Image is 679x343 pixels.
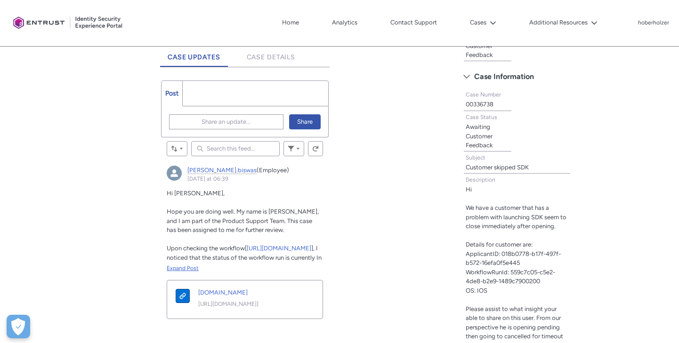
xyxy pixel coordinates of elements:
[198,288,303,297] a: [DOMAIN_NAME]
[239,41,303,67] a: Case Details
[466,176,495,183] span: Description
[167,190,225,197] span: Hi [PERSON_NAME],
[165,89,178,97] span: Post
[167,208,319,233] span: Hope you are doing well. My name is [PERSON_NAME], and I am part of the Product Support Team. Thi...
[247,53,296,61] span: Case Details
[466,154,485,161] span: Subject
[161,160,328,332] article: madhurima.biswas, Yesterday at 06:39
[202,115,251,129] span: Share an update...
[187,175,228,182] a: [DATE] at 06:39
[191,141,279,156] input: Search this feed...
[257,167,289,174] span: (Employee)
[168,281,197,313] a: dashboard.onfido.com
[289,114,321,129] button: Share
[466,123,493,149] lightning-formatted-text: Awaiting Customer Feedback
[308,141,323,156] button: Refresh this feed
[160,41,228,67] a: Case Updates
[466,101,493,108] lightning-formatted-text: 00336738
[466,114,497,120] span: Case Status
[459,69,575,84] button: Case Information
[167,166,182,181] img: External User - madhurima.biswas (Onfido)
[280,16,301,30] a: Home
[466,164,529,171] lightning-formatted-text: Customer skipped SDK
[167,166,182,181] div: madhurima.biswas
[7,315,30,338] div: Cookie Preferences
[162,81,183,106] a: Post
[468,16,499,30] button: Cases
[198,300,303,308] a: [URL][DOMAIN_NAME]]
[247,245,311,252] a: [URL][DOMAIN_NAME]
[169,114,283,129] button: Share an update...
[168,53,220,61] span: Case Updates
[167,264,323,272] a: Expand Post
[7,315,30,338] button: Open Preferences
[527,16,600,30] button: Additional Resources
[330,16,360,30] a: Analytics, opens in new tab
[167,245,247,252] span: Upon checking the workflow[
[161,80,328,137] div: Chatter Publisher
[388,16,439,30] a: Contact Support
[638,17,670,27] button: User Profile hoberholzer
[297,115,313,129] span: Share
[474,70,534,84] span: Case Information
[466,91,501,98] span: Case Number
[638,20,669,26] p: hoberholzer
[187,167,257,174] a: [PERSON_NAME].biswas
